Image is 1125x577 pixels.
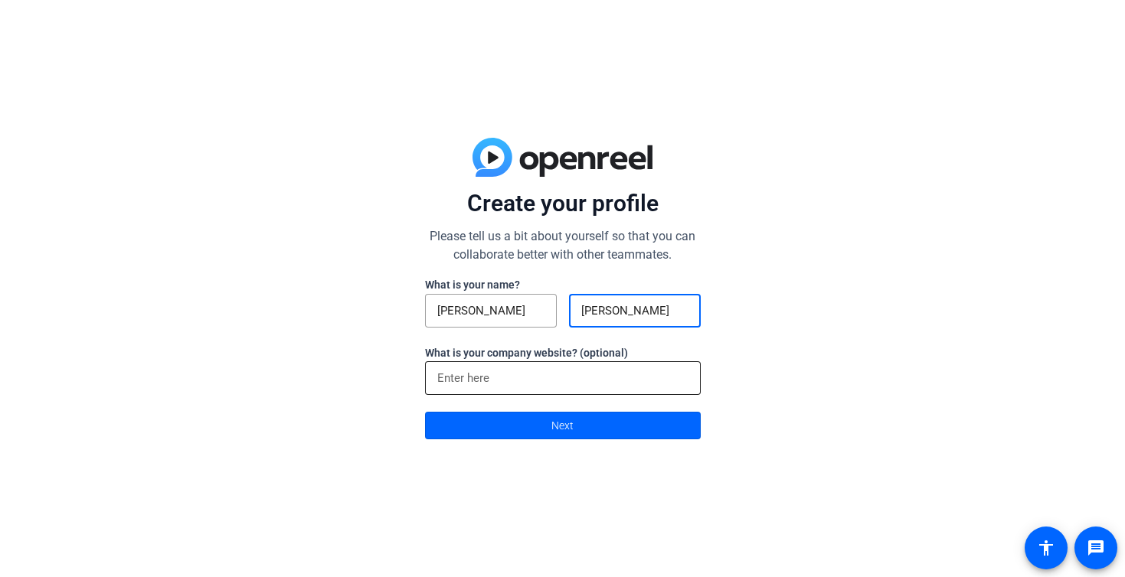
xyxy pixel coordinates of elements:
[437,369,688,387] input: Enter here
[425,227,701,264] p: Please tell us a bit about yourself so that you can collaborate better with other teammates.
[1087,539,1105,557] mat-icon: message
[425,279,520,291] label: What is your name?
[581,302,688,320] input: Last Name
[425,347,628,359] label: What is your company website? (optional)
[473,138,652,178] img: blue-gradient.svg
[1037,539,1055,557] mat-icon: accessibility
[437,302,545,320] input: First Name
[551,411,574,440] span: Next
[425,412,701,439] button: Next
[425,189,701,218] p: Create your profile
